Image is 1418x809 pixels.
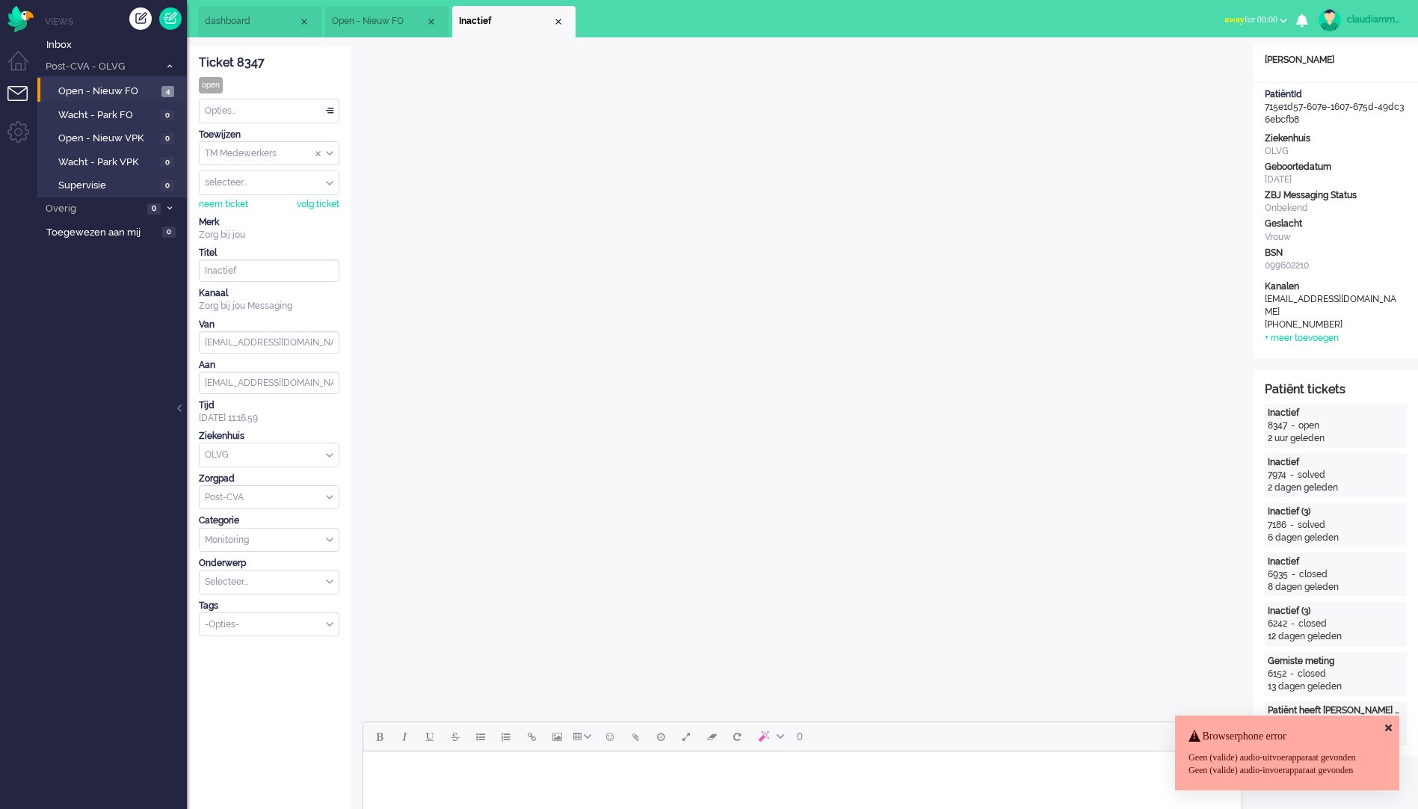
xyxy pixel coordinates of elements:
[58,84,158,99] span: Open - Nieuw FO
[1268,704,1404,717] div: Patiënt heeft [PERSON_NAME] nog niet geactiveerd. Herinnering 1
[1265,231,1407,244] div: Vrouw
[468,724,493,749] button: Bullet list
[1265,259,1407,272] div: 099602210
[1268,668,1286,680] div: 6152
[43,82,185,99] a: Open - Nieuw FO 4
[1265,332,1339,345] div: + meer toevoegen
[1268,407,1404,419] div: Inactief
[58,179,157,193] span: Supervisie
[1265,247,1407,259] div: BSN
[1286,519,1298,532] div: -
[1298,469,1325,482] div: solved
[1268,655,1404,668] div: Gemiste meting
[43,129,185,146] a: Open - Nieuw VPK 0
[1298,668,1326,680] div: closed
[1265,161,1407,173] div: Geboortedatum
[1298,419,1319,432] div: open
[1224,14,1245,25] span: away
[1298,519,1325,532] div: solved
[45,15,187,28] li: Views
[1268,519,1286,532] div: 7186
[1288,568,1299,581] div: -
[161,157,174,168] span: 0
[199,514,339,527] div: Categorie
[623,724,648,749] button: Add attachment
[552,16,564,28] div: Close tab
[392,724,417,749] button: Italic
[1189,751,1386,777] div: Geen (valide) audio-uitvoerapparaat gevonden Geen (valide) audio-invoerapparaat gevonden
[790,724,810,749] button: 0
[459,15,552,28] span: Inactief
[1268,482,1404,494] div: 2 dagen geleden
[199,612,339,637] div: Select Tags
[199,300,339,313] div: Zorg bij jou Messaging
[1265,88,1407,101] div: PatiëntId
[7,121,41,155] li: Admin menu
[58,132,157,146] span: Open - Nieuw VPK
[443,724,468,749] button: Strikethrough
[199,77,223,93] div: open
[58,156,157,170] span: Wacht - Park VPK
[519,724,544,749] button: Insert/edit link
[199,600,339,612] div: Tags
[1265,381,1407,399] div: Patiënt tickets
[129,7,152,30] div: Creëer ticket
[724,724,750,749] button: Reset content
[1265,173,1407,186] div: [DATE]
[43,176,185,193] a: Supervisie 0
[1254,54,1418,67] div: [PERSON_NAME]
[1215,4,1296,37] li: awayfor 00:00
[199,319,339,331] div: Van
[43,60,159,74] span: Post-CVA - OLVG
[199,287,339,300] div: Kanaal
[205,15,298,28] span: dashboard
[199,359,339,372] div: Aan
[1268,568,1288,581] div: 6935
[7,86,41,120] li: Tickets menu
[199,55,339,72] div: Ticket 8347
[1268,581,1404,594] div: 8 dagen geleden
[1268,630,1404,643] div: 12 dagen geleden
[1268,456,1404,469] div: Inactief
[161,110,174,121] span: 0
[7,10,34,21] a: Omnidesk
[417,724,443,749] button: Underline
[199,141,339,166] div: Assign Group
[1268,680,1404,693] div: 13 dagen geleden
[43,36,187,52] a: Inbox
[1268,505,1404,518] div: Inactief (3)
[199,473,339,485] div: Zorgpad
[161,133,174,144] span: 0
[161,180,174,191] span: 0
[199,247,339,259] div: Titel
[199,129,339,141] div: Toewijzen
[1286,469,1298,482] div: -
[1268,432,1404,445] div: 2 uur geleden
[1287,419,1298,432] div: -
[297,198,339,211] div: volg ticket
[1215,9,1296,31] button: awayfor 00:00
[43,153,185,170] a: Wacht - Park VPK 0
[1265,218,1407,230] div: Geslacht
[46,226,158,240] span: Toegewezen aan mij
[673,724,699,749] button: Fullscreen
[425,16,437,28] div: Close tab
[199,198,248,211] div: neem ticket
[1265,132,1407,145] div: Ziekenhuis
[162,227,176,238] span: 0
[199,216,339,229] div: Merk
[1265,189,1407,202] div: ZBJ Messaging Status
[366,724,392,749] button: Bold
[597,724,623,749] button: Emoticons
[199,399,339,412] div: Tijd
[1268,556,1404,568] div: Inactief
[159,7,182,30] a: Quick Ticket
[199,557,339,570] div: Onderwerp
[750,724,790,749] button: AI
[199,170,339,195] div: Assign User
[544,724,570,749] button: Insert/edit image
[332,15,425,28] span: Open - Nieuw FO
[1298,618,1327,630] div: closed
[325,6,448,37] li: View
[199,399,339,425] div: [DATE] 11:16:59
